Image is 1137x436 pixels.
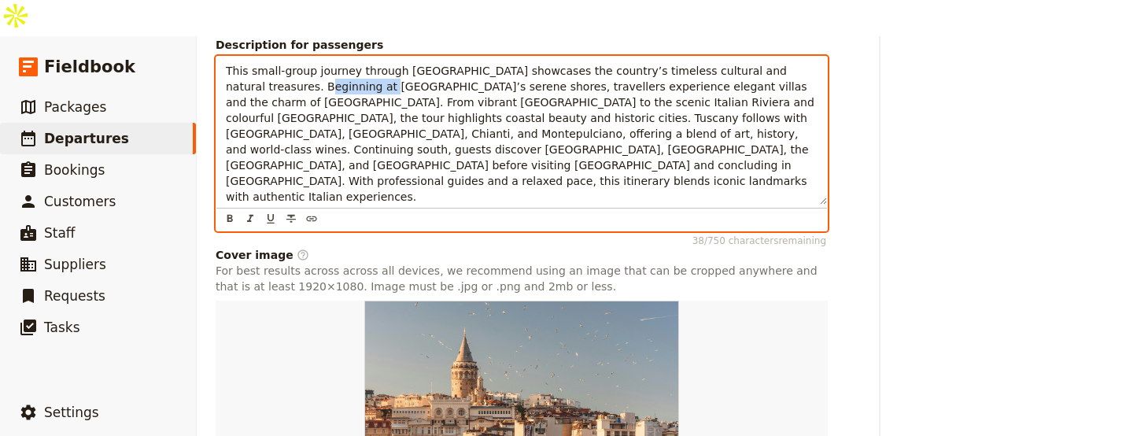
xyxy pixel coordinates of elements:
[44,162,105,178] span: Bookings
[216,263,828,294] p: For best results across across all devices, we recommend using an image that can be cropped anywh...
[242,210,259,227] button: Format italic
[44,55,135,79] span: Fieldbook
[216,37,828,53] div: Description for passengers
[44,225,76,241] span: Staff
[44,257,106,272] span: Suppliers
[44,405,99,420] span: Settings
[226,65,818,203] span: This small-group journey through [GEOGRAPHIC_DATA] showcases the country’s timeless cultural and ...
[44,194,116,209] span: Customers
[44,131,129,146] span: Departures
[221,210,238,227] button: Format bold
[297,249,309,261] span: ​
[688,233,828,249] span: 38 / 750 characters remaining
[44,320,80,335] span: Tasks
[282,210,300,227] button: Format strikethrough
[262,210,279,227] button: Format underline
[44,99,106,115] span: Packages
[303,210,320,227] button: Insert link
[44,288,105,304] span: Requests
[216,247,828,263] div: Cover image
